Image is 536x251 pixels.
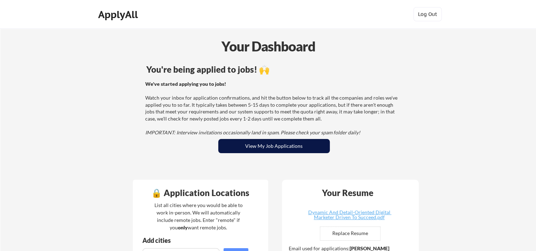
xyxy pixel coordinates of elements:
div: 🔒 Application Locations [135,189,266,197]
div: Your Resume [313,189,383,197]
strong: We've started applying you to jobs! [145,81,226,87]
div: List all cities where you would be able to work in-person. We will automatically include remote j... [150,201,247,231]
div: Dynamic And Detail-Oriented Digital Marketer Driven To Succeed.pdf [307,210,391,220]
div: Your Dashboard [1,36,536,56]
div: Watch your inbox for application confirmations, and hit the button below to track all the compani... [145,80,401,136]
em: IMPORTANT: Interview invitations occasionally land in spam. Please check your spam folder daily! [145,129,360,135]
strong: only [178,224,188,230]
button: Log Out [413,7,442,21]
div: ApplyAll [98,9,140,21]
div: Add cities [142,237,250,244]
a: Dynamic And Detail-Oriented Digital Marketer Driven To Succeed.pdf [307,210,391,221]
button: View My Job Applications [218,139,330,153]
div: You're being applied to jobs! 🙌 [146,65,402,74]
